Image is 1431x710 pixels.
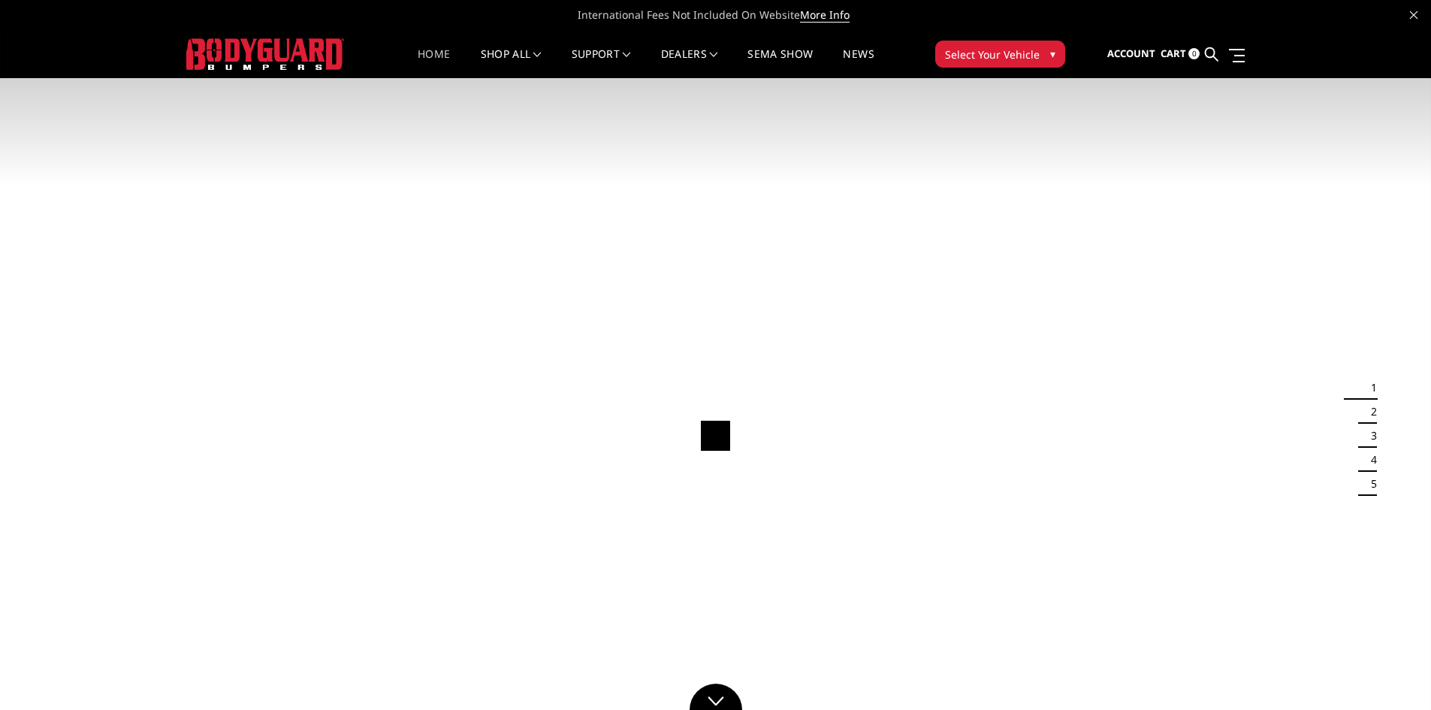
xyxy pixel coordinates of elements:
a: SEMA Show [747,49,813,78]
button: 3 of 5 [1362,424,1377,448]
span: Select Your Vehicle [945,47,1040,62]
a: Click to Down [690,684,742,710]
a: News [843,49,874,78]
a: shop all [481,49,542,78]
button: 4 of 5 [1362,448,1377,472]
img: BODYGUARD BUMPERS [186,38,344,69]
a: Home [418,49,450,78]
a: Support [572,49,631,78]
span: ▾ [1050,46,1055,62]
button: 2 of 5 [1362,400,1377,424]
button: Select Your Vehicle [935,41,1065,68]
button: 5 of 5 [1362,472,1377,496]
a: Account [1107,34,1155,74]
a: More Info [800,8,850,23]
button: 1 of 5 [1362,376,1377,400]
span: 0 [1188,48,1200,59]
a: Cart 0 [1161,34,1200,74]
a: Dealers [661,49,718,78]
span: Account [1107,47,1155,60]
span: Cart [1161,47,1186,60]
